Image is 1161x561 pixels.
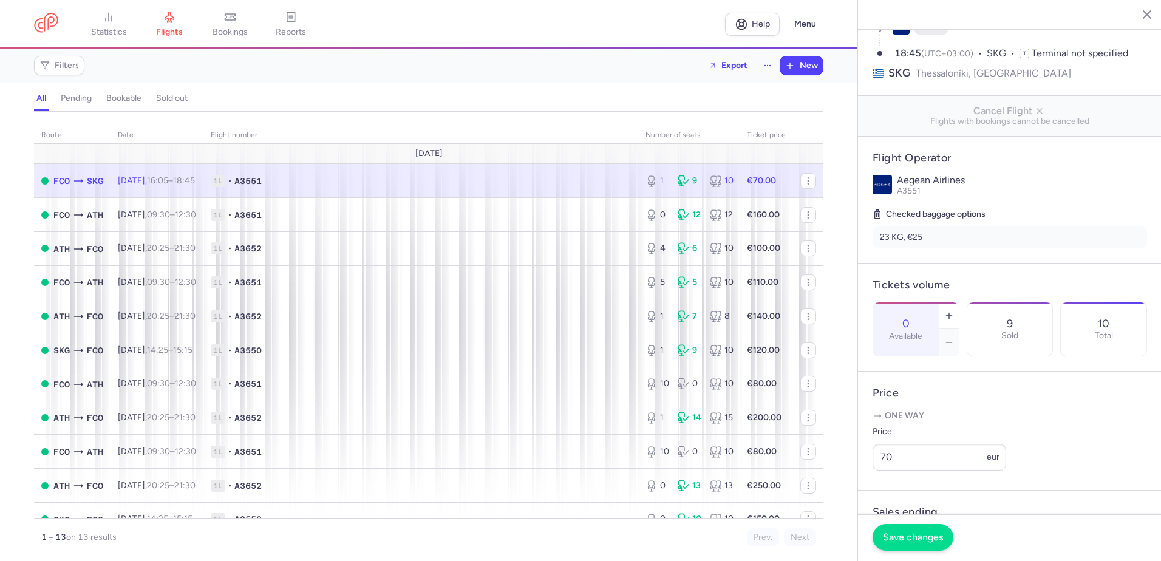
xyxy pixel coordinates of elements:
[147,345,168,355] time: 14:25
[34,126,111,144] th: route
[678,242,700,254] div: 6
[710,446,732,458] div: 10
[147,311,196,321] span: –
[173,514,192,524] time: 15:15
[118,277,196,287] span: [DATE],
[747,412,781,423] strong: €200.00
[678,175,700,187] div: 9
[415,149,443,158] span: [DATE]
[228,412,232,424] span: •
[868,117,1152,126] span: Flights with bookings cannot be cancelled
[53,310,70,323] span: ATH
[118,311,196,321] span: [DATE],
[87,276,103,289] span: ATH
[868,106,1152,117] span: Cancel Flight
[889,331,922,341] label: Available
[211,276,225,288] span: 1L
[200,11,260,38] a: bookings
[234,344,262,356] span: A3550
[147,311,169,321] time: 20:25
[35,56,84,75] button: Filters
[645,310,668,322] div: 1
[87,174,103,188] span: SKG
[53,208,70,222] span: FCO
[894,47,921,59] time: 18:45
[740,126,793,144] th: Ticket price
[118,412,196,423] span: [DATE],
[175,209,196,220] time: 12:30
[747,209,780,220] strong: €160.00
[873,175,892,194] img: Aegean Airlines logo
[747,277,778,287] strong: €110.00
[147,514,192,524] span: –
[36,93,46,104] h4: all
[147,480,196,491] span: –
[747,480,781,491] strong: €250.00
[147,209,196,220] span: –
[645,513,668,525] div: 0
[78,11,139,38] a: statistics
[897,175,1147,186] p: Aegean Airlines
[234,446,262,458] span: A3651
[873,444,1006,471] input: ---
[678,344,700,356] div: 9
[710,412,732,424] div: 15
[228,446,232,458] span: •
[678,446,700,458] div: 0
[645,276,668,288] div: 5
[87,411,103,424] span: FCO
[87,344,103,357] span: FCO
[118,514,192,524] span: [DATE],
[1095,331,1113,341] p: Total
[888,66,911,81] span: SKG
[228,344,232,356] span: •
[53,242,70,256] span: ATH
[752,19,770,29] span: Help
[873,410,1147,422] p: One way
[873,278,1147,292] h4: Tickets volume
[147,209,170,220] time: 09:30
[1020,49,1029,58] span: T
[234,310,262,322] span: A3652
[678,276,700,288] div: 5
[873,424,1006,439] label: Price
[147,446,170,457] time: 09:30
[916,66,1071,81] span: Thessaloníki, [GEOGRAPHIC_DATA]
[213,27,248,38] span: bookings
[118,480,196,491] span: [DATE],
[61,93,92,104] h4: pending
[780,56,823,75] button: New
[234,209,262,221] span: A3651
[710,175,732,187] div: 10
[721,61,747,70] span: Export
[211,446,225,458] span: 1L
[747,446,777,457] strong: €80.00
[147,243,196,253] span: –
[678,412,700,424] div: 14
[1032,47,1128,59] span: Terminal not specified
[53,174,70,188] span: FCO
[747,175,776,186] strong: €70.00
[147,277,170,287] time: 09:30
[147,480,169,491] time: 20:25
[118,209,196,220] span: [DATE],
[228,310,232,322] span: •
[87,208,103,222] span: ATH
[203,126,638,144] th: Flight number
[873,207,1147,222] h5: Checked baggage options
[645,412,668,424] div: 1
[147,378,170,389] time: 09:30
[211,344,225,356] span: 1L
[1001,331,1018,341] p: Sold
[883,532,943,543] span: Save changes
[678,480,700,492] div: 13
[710,276,732,288] div: 10
[211,310,225,322] span: 1L
[53,276,70,289] span: FCO
[211,175,225,187] span: 1L
[118,446,196,457] span: [DATE],
[53,411,70,424] span: ATH
[147,175,195,186] span: –
[645,242,668,254] div: 4
[710,378,732,390] div: 10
